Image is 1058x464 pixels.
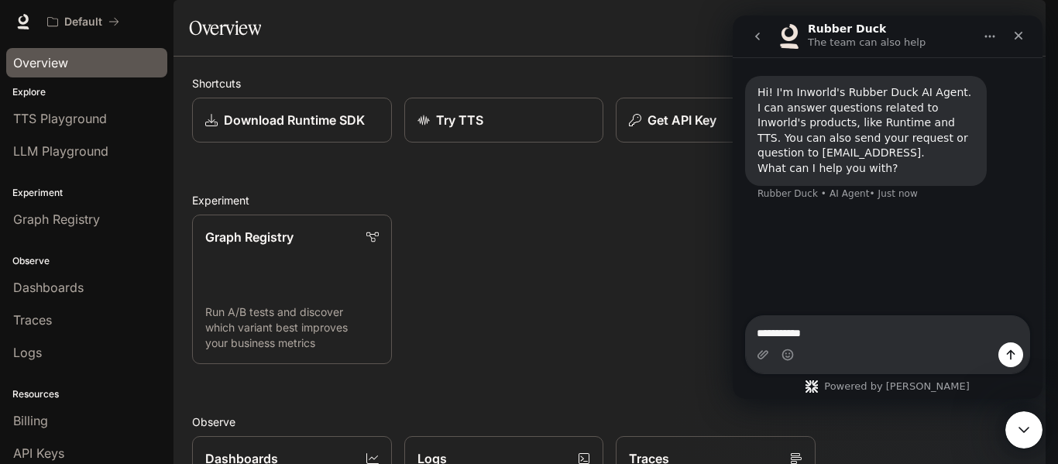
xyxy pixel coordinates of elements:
p: Get API Key [648,111,716,129]
iframe: Intercom live chat [733,15,1043,399]
h1: Overview [189,12,261,43]
h2: Shortcuts [192,75,1027,91]
p: Run A/B tests and discover which variant best improves your business metrics [205,304,379,351]
button: All workspaces [40,6,126,37]
a: Try TTS [404,98,604,143]
h2: Observe [192,414,1027,430]
a: Graph RegistryRun A/B tests and discover which variant best improves your business metrics [192,215,392,364]
p: Try TTS [436,111,483,129]
a: Download Runtime SDK [192,98,392,143]
p: Graph Registry [205,228,294,246]
p: Default [64,15,102,29]
p: Download Runtime SDK [224,111,365,129]
button: Get API Key [616,98,816,143]
iframe: Intercom live chat [1005,411,1043,449]
h2: Experiment [192,192,1027,208]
